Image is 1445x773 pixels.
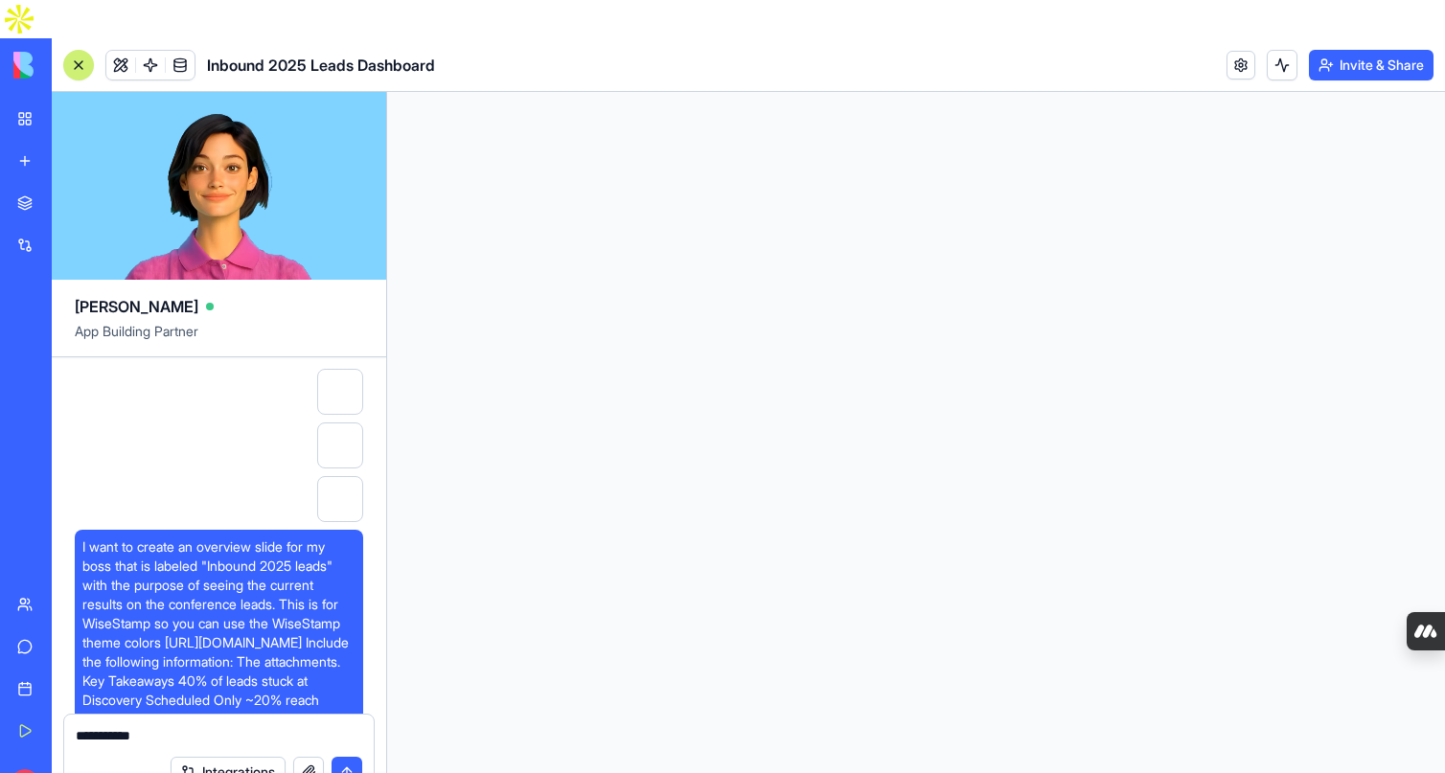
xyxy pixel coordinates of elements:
span: Inbound 2025 Leads Dashboard [207,54,435,77]
img: logo [13,52,132,79]
span: App Building Partner [75,322,363,356]
span: [PERSON_NAME] [75,295,198,318]
button: Invite & Share [1309,50,1434,80]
